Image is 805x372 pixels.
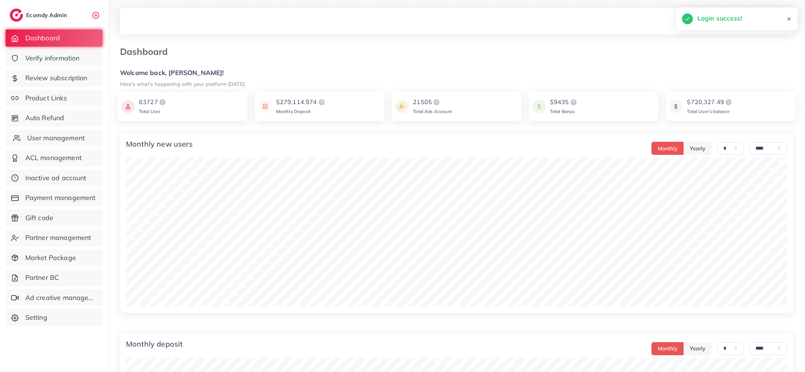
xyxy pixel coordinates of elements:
[6,189,102,206] a: Payment management
[6,109,102,126] a: Auto Refund
[6,229,102,246] a: Partner management
[158,98,167,107] img: logo
[120,46,174,57] h3: Dashboard
[533,98,546,115] img: icon payment
[25,173,86,183] span: Inactive ad account
[724,98,733,107] img: logo
[27,133,85,143] span: User management
[26,12,69,19] h2: Ecomdy Admin
[651,142,684,155] button: Monthly
[25,193,96,203] span: Payment management
[669,98,682,115] img: icon payment
[687,98,733,107] div: $720,327.49
[259,98,272,115] img: icon payment
[120,81,246,87] small: Here's what's happening with your platform [DATE].
[6,149,102,166] a: ACL management
[687,109,730,114] span: Total User’s balance
[276,98,326,107] div: $279,114.974
[25,153,82,163] span: ACL management
[25,273,59,282] span: Partner BC
[550,109,575,114] span: Total Bonus
[6,209,102,226] a: Gift code
[569,98,578,107] img: logo
[317,98,326,107] img: logo
[25,213,53,223] span: Gift code
[6,129,102,147] a: User management
[126,140,193,149] h4: Monthly new users
[413,98,452,107] div: 21505
[550,98,578,107] div: $9435
[139,98,167,107] div: 63727
[126,340,183,348] h4: Monthly deposit
[6,289,102,306] a: Ad creative management
[6,90,102,107] a: Product Links
[25,93,67,103] span: Product Links
[10,9,23,22] img: logo
[25,53,80,63] span: Verify information
[6,249,102,266] a: Market Package
[276,109,310,114] span: Monthly Deposit
[6,69,102,87] a: Review subscription
[684,342,712,355] button: Yearly
[6,50,102,67] a: Verify information
[25,253,76,263] span: Market Package
[6,309,102,326] a: Setting
[25,313,47,322] span: Setting
[25,293,97,303] span: Ad creative management
[413,109,452,114] span: Total Ads Account
[10,9,69,22] a: logoEcomdy Admin
[432,98,441,107] img: logo
[25,33,60,43] span: Dashboard
[684,142,712,155] button: Yearly
[25,113,64,123] span: Auto Refund
[25,73,88,83] span: Review subscription
[6,29,102,47] a: Dashboard
[651,342,684,355] button: Monthly
[697,13,742,23] h5: Login success!
[395,98,408,115] img: icon payment
[120,69,793,77] h5: Welcome back, [PERSON_NAME]!
[121,98,135,115] img: icon payment
[6,169,102,187] a: Inactive ad account
[25,233,91,243] span: Partner management
[6,269,102,286] a: Partner BC
[139,109,161,114] span: Total User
